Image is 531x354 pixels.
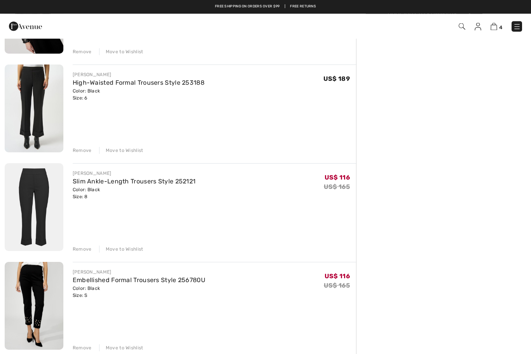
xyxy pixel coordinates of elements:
[5,164,63,251] img: Slim Ankle-Length Trousers Style 252121
[491,22,502,31] a: 4
[73,88,204,102] div: Color: Black Size: 6
[325,273,350,280] span: US$ 116
[491,23,497,30] img: Shopping Bag
[459,23,465,30] img: Search
[9,19,42,34] img: 1ère Avenue
[99,246,143,253] div: Move to Wishlist
[73,178,196,185] a: Slim Ankle-Length Trousers Style 252121
[73,79,204,87] a: High-Waisted Formal Trousers Style 253188
[290,4,316,9] a: Free Returns
[215,4,280,9] a: Free shipping on orders over $99
[73,170,196,177] div: [PERSON_NAME]
[9,22,42,30] a: 1ère Avenue
[499,24,502,30] span: 4
[99,49,143,56] div: Move to Wishlist
[5,65,63,153] img: High-Waisted Formal Trousers Style 253188
[475,23,481,31] img: My Info
[73,345,92,352] div: Remove
[513,23,521,31] img: Menu
[99,147,143,154] div: Move to Wishlist
[73,246,92,253] div: Remove
[73,277,205,284] a: Embellished Formal Trousers Style 256780U
[323,75,350,83] span: US$ 189
[73,269,205,276] div: [PERSON_NAME]
[73,49,92,56] div: Remove
[5,262,63,350] img: Embellished Formal Trousers Style 256780U
[324,183,350,191] s: US$ 165
[325,174,350,181] span: US$ 116
[73,187,196,201] div: Color: Black Size: 8
[324,282,350,289] s: US$ 165
[73,285,205,299] div: Color: Black Size: S
[99,345,143,352] div: Move to Wishlist
[73,71,204,78] div: [PERSON_NAME]
[73,147,92,154] div: Remove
